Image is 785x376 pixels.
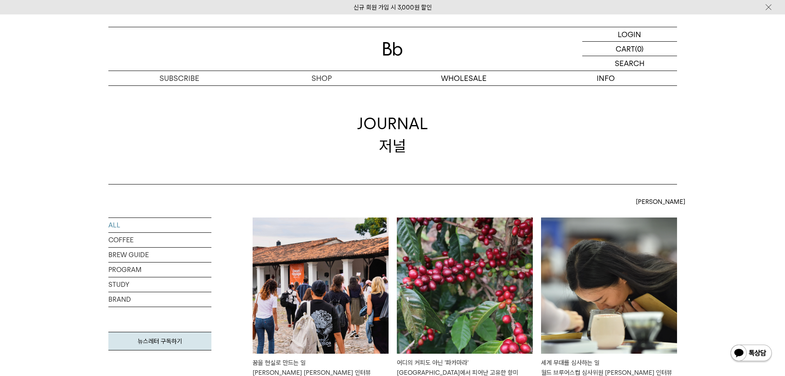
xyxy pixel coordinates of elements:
[354,4,432,11] a: 신규 회원 가입 시 3,000원 할인
[615,56,644,71] p: SEARCH
[383,42,403,56] img: 로고
[253,218,389,354] img: 꿈을 현실로 만드는 일빈보야지 탁승희 대표 인터뷰
[393,71,535,85] p: WHOLESALE
[635,42,644,56] p: (0)
[730,344,773,364] img: 카카오톡 채널 1:1 채팅 버튼
[582,27,677,42] a: LOGIN
[108,277,211,292] a: STUDY
[108,71,251,85] a: SUBSCRIBE
[108,218,211,232] a: ALL
[357,113,428,156] div: JOURNAL 저널
[535,71,677,85] p: INFO
[108,292,211,307] a: BRAND
[108,248,211,262] a: BREW GUIDE
[541,218,677,354] img: 세계 무대를 심사하는 일월드 브루어스컵 심사위원 크리스티 인터뷰
[108,332,211,350] a: 뉴스레터 구독하기
[108,262,211,277] a: PROGRAM
[397,218,533,354] img: 어디의 커피도 아닌 '파카마라'엘살바도르에서 피어난 고유한 향미
[636,197,685,207] span: [PERSON_NAME]
[251,71,393,85] a: SHOP
[582,42,677,56] a: CART (0)
[618,27,641,41] p: LOGIN
[108,233,211,247] a: COFFEE
[616,42,635,56] p: CART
